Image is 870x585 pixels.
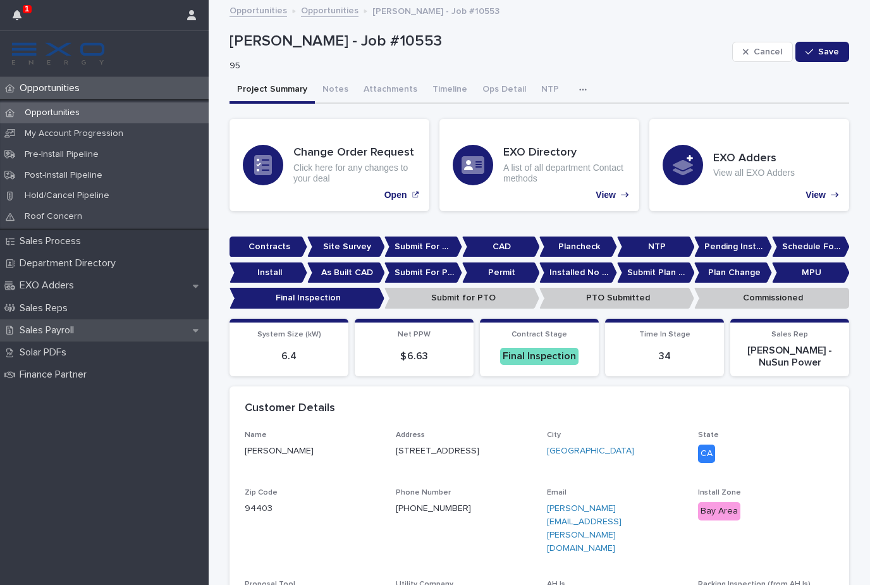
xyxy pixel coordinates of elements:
[15,257,126,269] p: Department Directory
[547,504,622,552] a: [PERSON_NAME][EMAIL_ADDRESS][PERSON_NAME][DOMAIN_NAME]
[245,489,278,496] span: Zip Code
[301,3,358,17] a: Opportunities
[772,262,850,283] p: MPU
[15,347,77,359] p: Solar PDFs
[237,350,341,362] p: 6.4
[698,489,741,496] span: Install Zone
[230,61,722,71] p: 95
[512,331,567,338] span: Contract Stage
[649,119,849,211] a: View
[15,170,113,181] p: Post-Install Pipeline
[547,431,561,439] span: City
[230,3,287,17] a: Opportunities
[384,190,407,200] p: Open
[539,262,617,283] p: Installed No Permit
[617,262,695,283] p: Submit Plan Change
[698,502,740,520] div: Bay Area
[694,288,849,309] p: Commissioned
[15,149,109,160] p: Pre-Install Pipeline
[293,146,416,160] h3: Change Order Request
[503,146,626,160] h3: EXO Directory
[293,163,416,184] p: Click here for any changes to your deal
[547,445,634,458] a: [GEOGRAPHIC_DATA]
[462,262,540,283] p: Permit
[500,348,579,365] div: Final Inspection
[398,331,431,338] span: Net PPW
[356,77,425,104] button: Attachments
[795,42,849,62] button: Save
[362,350,466,362] p: $ 6.63
[245,445,381,458] p: [PERSON_NAME]
[425,77,475,104] button: Timeline
[547,489,567,496] span: Email
[475,77,534,104] button: Ops Detail
[384,262,462,283] p: Submit For Permit
[698,445,715,463] div: CA
[25,4,29,13] p: 1
[539,237,617,257] p: Plancheck
[694,237,772,257] p: Pending Install Task
[617,237,695,257] p: NTP
[698,431,719,439] span: State
[713,152,795,166] h3: EXO Adders
[307,237,385,257] p: Site Survey
[396,489,451,496] span: Phone Number
[230,77,315,104] button: Project Summary
[230,262,307,283] p: Install
[396,504,471,513] a: [PHONE_NUMBER]
[15,302,78,314] p: Sales Reps
[245,402,335,416] h2: Customer Details
[613,350,716,362] p: 34
[539,288,694,309] p: PTO Submitted
[15,369,97,381] p: Finance Partner
[772,237,850,257] p: Schedule For Install
[713,168,795,178] p: View all EXO Adders
[771,331,808,338] span: Sales Rep
[384,288,539,309] p: Submit for PTO
[754,47,782,56] span: Cancel
[307,262,385,283] p: As Built CAD
[503,163,626,184] p: A list of all department Contact methods
[462,237,540,257] p: CAD
[13,8,29,30] div: 1
[396,431,425,439] span: Address
[15,235,91,247] p: Sales Process
[639,331,690,338] span: Time In Stage
[372,3,499,17] p: [PERSON_NAME] - Job #10553
[15,82,90,94] p: Opportunities
[15,108,90,118] p: Opportunities
[15,280,84,292] p: EXO Adders
[15,190,119,201] p: Hold/Cancel Pipeline
[806,190,826,200] p: View
[396,445,479,458] p: [STREET_ADDRESS]
[818,47,839,56] span: Save
[245,502,381,515] p: 94403
[738,345,842,369] p: [PERSON_NAME] - NuSun Power
[245,431,267,439] span: Name
[15,324,84,336] p: Sales Payroll
[257,331,321,338] span: System Size (kW)
[230,237,307,257] p: Contracts
[230,119,429,211] a: Open
[15,211,92,222] p: Roof Concern
[230,32,727,51] p: [PERSON_NAME] - Job #10553
[439,119,639,211] a: View
[384,237,462,257] p: Submit For CAD
[596,190,616,200] p: View
[694,262,772,283] p: Plan Change
[534,77,567,104] button: NTP
[732,42,793,62] button: Cancel
[15,128,133,139] p: My Account Progression
[230,288,384,309] p: Final Inspection
[315,77,356,104] button: Notes
[10,41,106,66] img: FKS5r6ZBThi8E5hshIGi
